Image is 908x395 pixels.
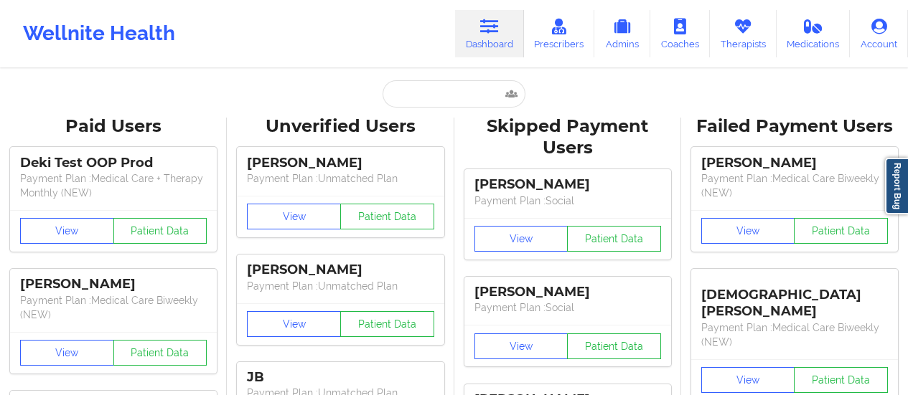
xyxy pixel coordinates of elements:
[20,171,207,200] p: Payment Plan : Medical Care + Therapy Monthly (NEW)
[474,176,661,193] div: [PERSON_NAME]
[701,320,888,349] p: Payment Plan : Medical Care Biweekly (NEW)
[691,115,898,138] div: Failed Payment Users
[474,194,661,208] p: Payment Plan : Social
[701,171,888,200] p: Payment Plan : Medical Care Biweekly (NEW)
[340,311,434,337] button: Patient Data
[701,155,888,171] div: [PERSON_NAME]
[247,279,434,293] p: Payment Plan : Unmatched Plan
[340,204,434,229] button: Patient Data
[567,333,661,359] button: Patient Data
[474,284,661,300] div: [PERSON_NAME]
[850,10,908,57] a: Account
[20,155,207,171] div: Deki Test OOP Prod
[247,171,434,186] p: Payment Plan : Unmatched Plan
[594,10,650,57] a: Admins
[710,10,777,57] a: Therapists
[885,158,908,214] a: Report Bug
[455,10,524,57] a: Dashboard
[464,115,671,160] div: Skipped Payment Users
[474,333,568,359] button: View
[20,340,114,366] button: View
[247,311,341,337] button: View
[20,293,207,322] p: Payment Plan : Medical Care Biweekly (NEW)
[567,226,661,252] button: Patient Data
[701,276,888,320] div: [DEMOGRAPHIC_DATA][PERSON_NAME]
[701,218,795,244] button: View
[237,115,444,138] div: Unverified Users
[247,155,434,171] div: [PERSON_NAME]
[247,262,434,278] div: [PERSON_NAME]
[20,218,114,244] button: View
[20,276,207,292] div: [PERSON_NAME]
[474,226,568,252] button: View
[794,218,888,244] button: Patient Data
[247,369,434,386] div: JB
[113,340,207,366] button: Patient Data
[650,10,710,57] a: Coaches
[247,204,341,229] button: View
[701,367,795,393] button: View
[474,300,661,315] p: Payment Plan : Social
[524,10,595,57] a: Prescribers
[113,218,207,244] button: Patient Data
[10,115,217,138] div: Paid Users
[794,367,888,393] button: Patient Data
[777,10,851,57] a: Medications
